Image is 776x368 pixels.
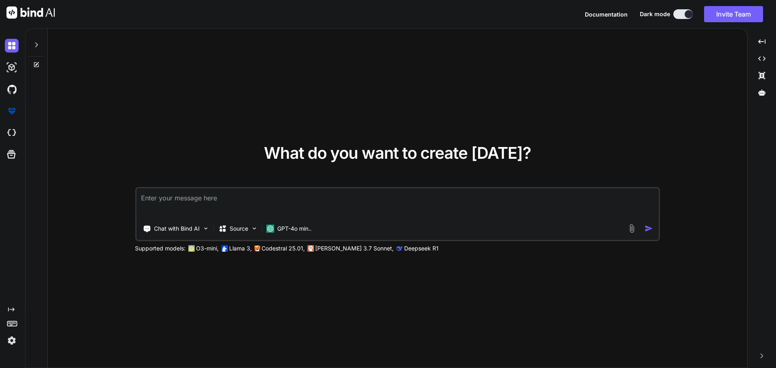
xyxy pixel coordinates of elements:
[585,11,628,18] span: Documentation
[5,126,19,140] img: cloudideIcon
[5,39,19,53] img: darkChat
[6,6,55,19] img: Bind AI
[196,244,219,252] p: O3-mini,
[251,225,257,232] img: Pick Models
[254,246,260,251] img: Mistral-AI
[135,244,186,252] p: Supported models:
[5,104,19,118] img: premium
[585,10,628,19] button: Documentation
[640,10,670,18] span: Dark mode
[202,225,209,232] img: Pick Tools
[264,143,531,163] span: What do you want to create [DATE]?
[307,245,314,252] img: claude
[704,6,763,22] button: Invite Team
[277,225,312,233] p: GPT-4o min..
[315,244,394,252] p: [PERSON_NAME] 3.7 Sonnet,
[154,225,200,233] p: Chat with Bind AI
[404,244,439,252] p: Deepseek R1
[645,224,653,233] img: icon
[5,61,19,74] img: darkAi-studio
[229,244,252,252] p: Llama 3,
[188,245,194,252] img: GPT-4
[221,245,228,252] img: Llama2
[261,244,305,252] p: Codestral 25.01,
[5,334,19,347] img: settings
[230,225,248,233] p: Source
[266,225,274,233] img: GPT-4o mini
[5,82,19,96] img: githubDark
[396,245,403,252] img: claude
[627,224,637,233] img: attachment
